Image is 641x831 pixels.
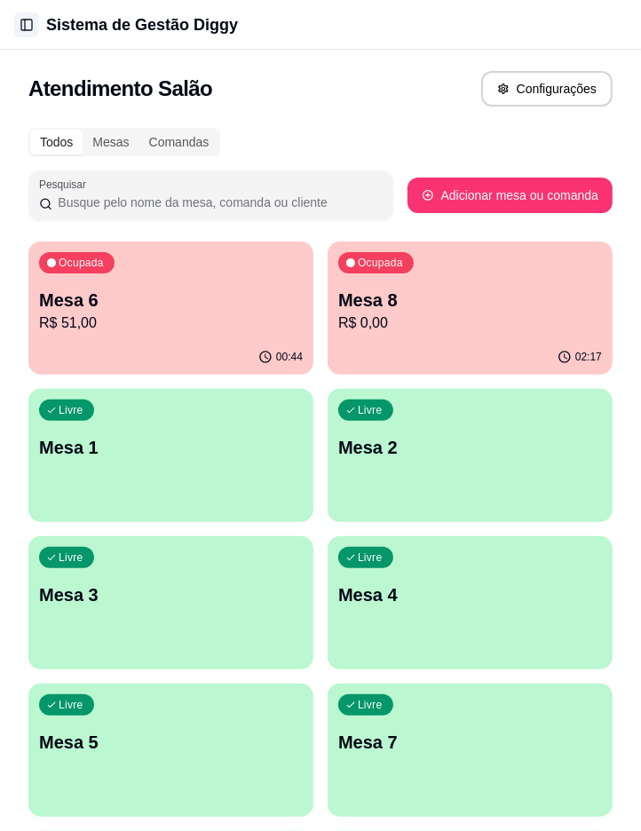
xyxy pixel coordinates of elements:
[338,313,602,334] p: R$ 0,00
[358,698,383,712] p: Livre
[328,684,613,817] button: LivreMesa 7
[59,698,83,712] p: Livre
[28,75,212,103] h2: Atendimento Salão
[59,550,83,565] p: Livre
[575,350,602,364] p: 02:17
[338,730,602,755] p: Mesa 7
[39,582,303,607] p: Mesa 3
[83,130,138,154] div: Mesas
[328,241,613,375] button: OcupadaMesa 8R$ 0,0002:17
[59,403,83,417] p: Livre
[39,288,303,313] p: Mesa 6
[358,256,403,270] p: Ocupada
[52,194,382,211] input: Pesquisar
[276,350,303,364] p: 00:44
[481,71,613,107] button: Configurações
[59,256,104,270] p: Ocupada
[39,313,303,334] p: R$ 51,00
[338,288,602,313] p: Mesa 8
[28,684,313,817] button: LivreMesa 5
[28,536,313,669] button: LivreMesa 3
[338,435,602,460] p: Mesa 2
[358,403,383,417] p: Livre
[328,536,613,669] button: LivreMesa 4
[28,241,313,375] button: OcupadaMesa 6R$ 51,0000:44
[39,730,303,755] p: Mesa 5
[408,178,613,213] button: Adicionar mesa ou comanda
[46,12,238,37] h1: Sistema de Gestão Diggy
[358,550,383,565] p: Livre
[39,177,92,192] label: Pesquisar
[139,130,219,154] div: Comandas
[28,389,313,522] button: LivreMesa 1
[338,582,602,607] p: Mesa 4
[328,389,613,522] button: LivreMesa 2
[30,130,83,154] div: Todos
[39,435,303,460] p: Mesa 1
